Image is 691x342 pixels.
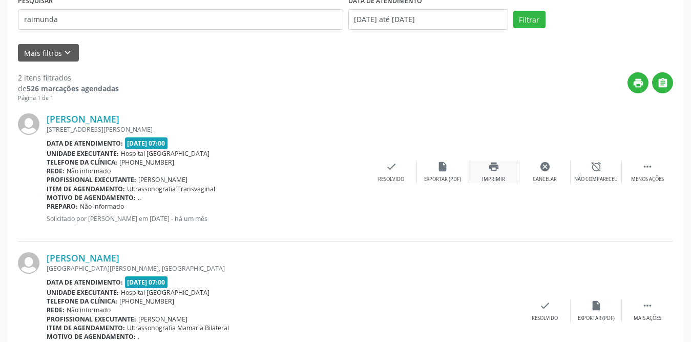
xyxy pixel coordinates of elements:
i: keyboard_arrow_down [62,47,73,58]
div: Página 1 de 1 [18,94,119,103]
input: Nome, CNS [18,9,343,30]
div: Exportar (PDF) [578,315,615,322]
div: Cancelar [533,176,557,183]
div: 2 itens filtrados [18,72,119,83]
b: Data de atendimento: [47,278,123,287]
div: Exportar (PDF) [424,176,461,183]
a: [PERSON_NAME] [47,252,119,264]
div: de [18,83,119,94]
span: Não informado [67,167,111,175]
div: Resolvido [378,176,404,183]
button: Mais filtroskeyboard_arrow_down [18,44,79,62]
span: [DATE] 07:00 [125,276,168,288]
b: Motivo de agendamento: [47,193,136,202]
b: Unidade executante: [47,288,119,297]
span: . [138,332,139,341]
i:  [642,161,653,172]
a: [PERSON_NAME] [47,113,119,125]
i: print [488,161,499,172]
span: [DATE] 07:00 [125,137,168,149]
i: check [539,300,551,311]
b: Motivo de agendamento: [47,332,136,341]
b: Telefone da clínica: [47,297,117,306]
b: Unidade executante: [47,149,119,158]
i: insert_drive_file [437,161,448,172]
div: Menos ações [631,176,664,183]
i: check [386,161,397,172]
button:  [652,72,673,93]
span: Hospital [GEOGRAPHIC_DATA] [121,288,210,297]
b: Rede: [47,306,65,314]
div: Resolvido [532,315,558,322]
div: Não compareceu [574,176,618,183]
span: Não informado [80,202,124,211]
i: insert_drive_file [591,300,602,311]
span: .. [138,193,141,202]
span: Ultrassonografia Transvaginal [127,185,215,193]
span: Ultrassonografia Mamaria Bilateral [127,324,229,332]
i:  [642,300,653,311]
b: Preparo: [47,202,78,211]
i: alarm_off [591,161,602,172]
i: print [633,77,644,89]
button: print [627,72,648,93]
b: Rede: [47,167,65,175]
img: img [18,113,39,135]
span: [PERSON_NAME] [138,315,187,324]
div: [GEOGRAPHIC_DATA][PERSON_NAME], [GEOGRAPHIC_DATA] [47,264,519,273]
div: Mais ações [634,315,661,322]
span: Hospital [GEOGRAPHIC_DATA] [121,149,210,158]
p: Solicitado por [PERSON_NAME] em [DATE] - há um mês [47,214,366,223]
b: Profissional executante: [47,315,136,324]
span: [PHONE_NUMBER] [119,158,174,167]
b: Telefone da clínica: [47,158,117,167]
b: Item de agendamento: [47,185,125,193]
span: [PHONE_NUMBER] [119,297,174,306]
div: Imprimir [482,176,505,183]
i: cancel [539,161,551,172]
span: Não informado [67,306,111,314]
button: Filtrar [513,11,546,28]
img: img [18,252,39,274]
b: Data de atendimento: [47,139,123,148]
b: Profissional executante: [47,175,136,184]
input: Selecione um intervalo [348,9,508,30]
span: [PERSON_NAME] [138,175,187,184]
strong: 526 marcações agendadas [27,84,119,93]
div: [STREET_ADDRESS][PERSON_NAME] [47,125,366,134]
b: Item de agendamento: [47,324,125,332]
i:  [657,77,668,89]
